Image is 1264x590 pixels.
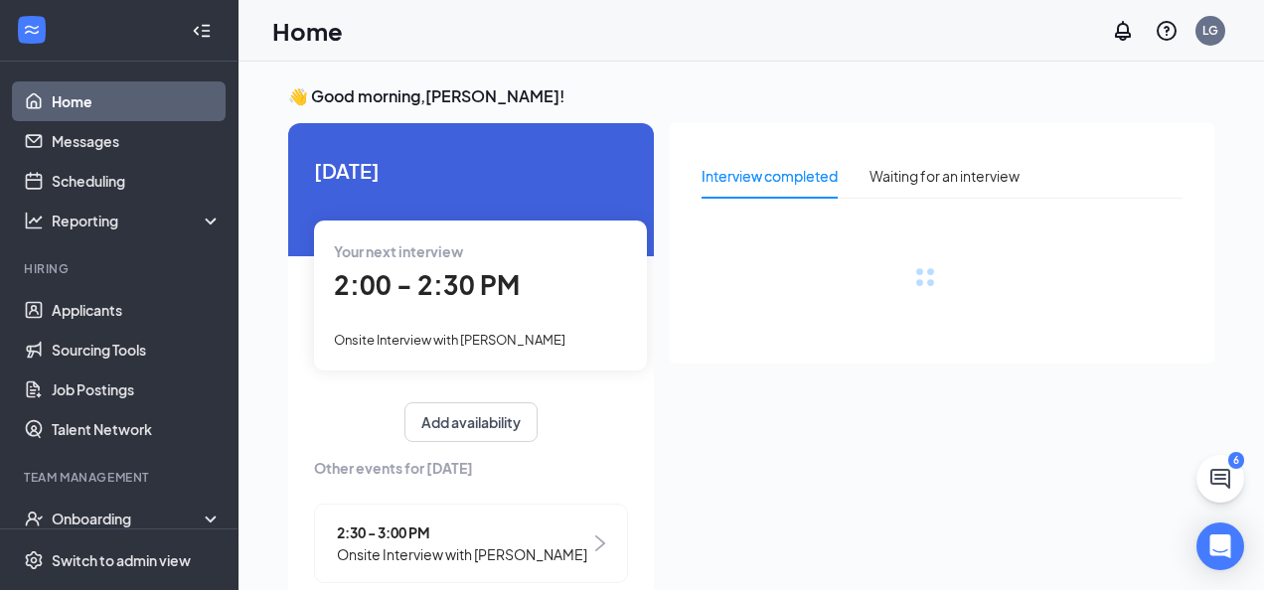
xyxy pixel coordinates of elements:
span: Other events for [DATE] [314,457,628,479]
h1: Home [272,14,343,48]
svg: Collapse [192,21,212,41]
svg: Settings [24,550,44,570]
a: Home [52,81,222,121]
svg: WorkstreamLogo [22,20,42,40]
div: Waiting for an interview [869,165,1020,187]
svg: UserCheck [24,509,44,528]
div: Hiring [24,260,218,277]
span: 2:00 - 2:30 PM [334,268,520,301]
div: Open Intercom Messenger [1196,522,1244,570]
div: 6 [1228,452,1244,469]
a: Messages [52,121,222,161]
div: LG [1202,22,1218,39]
a: Sourcing Tools [52,330,222,369]
span: 2:30 - 3:00 PM [337,521,587,543]
span: [DATE] [314,155,628,186]
a: Talent Network [52,409,222,449]
div: Onboarding [52,509,205,528]
span: Onsite Interview with [PERSON_NAME] [334,332,565,348]
svg: ChatActive [1208,467,1232,491]
span: Your next interview [334,242,463,260]
div: Reporting [52,211,223,230]
div: Interview completed [702,165,838,187]
span: Onsite Interview with [PERSON_NAME] [337,543,587,565]
svg: Notifications [1111,19,1135,43]
a: Job Postings [52,369,222,409]
button: ChatActive [1196,455,1244,503]
a: Applicants [52,290,222,330]
svg: QuestionInfo [1155,19,1179,43]
svg: Analysis [24,211,44,230]
a: Scheduling [52,161,222,201]
h3: 👋 Good morning, [PERSON_NAME] ! [288,85,1214,107]
button: Add availability [404,402,538,442]
div: Team Management [24,469,218,486]
div: Switch to admin view [52,550,191,570]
